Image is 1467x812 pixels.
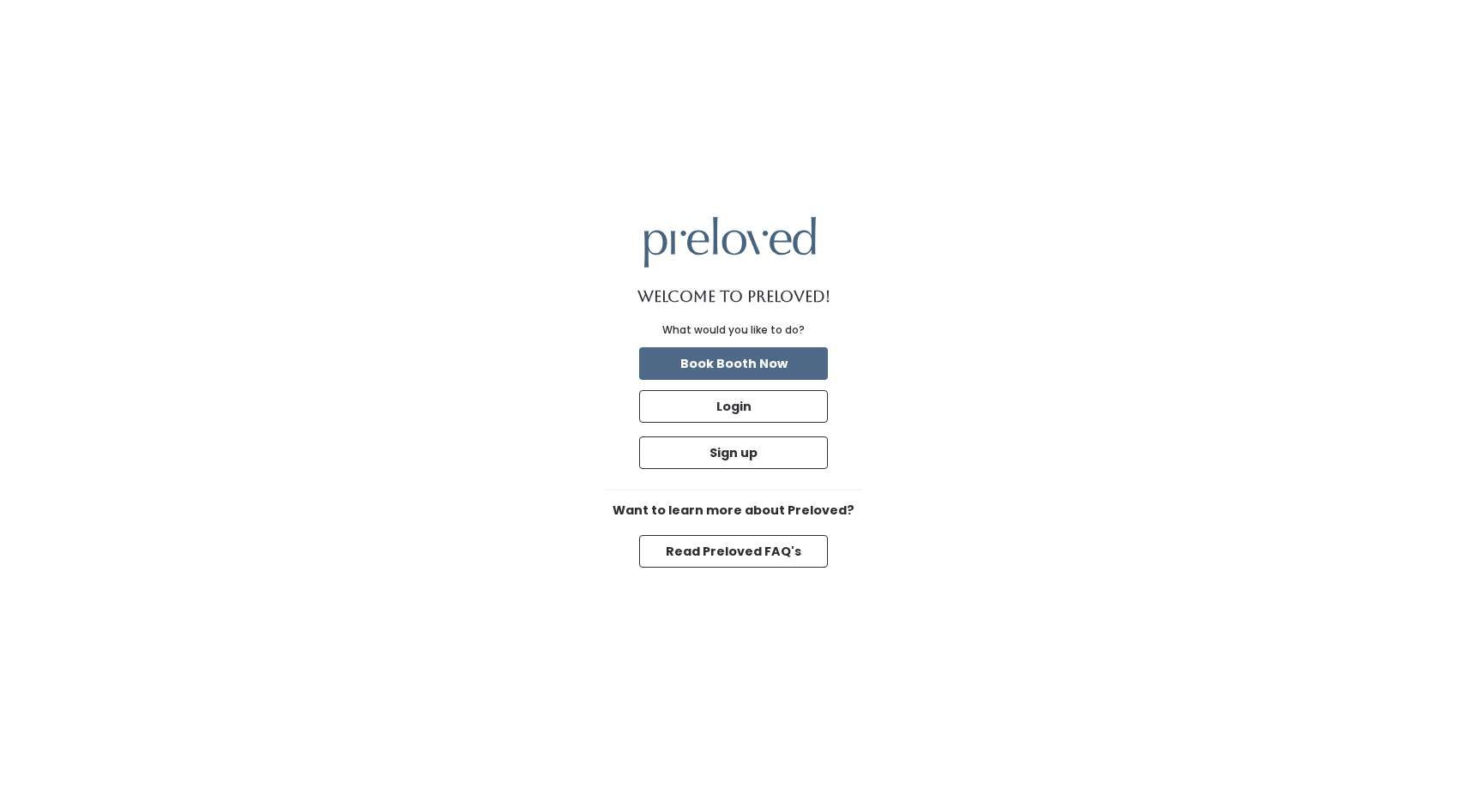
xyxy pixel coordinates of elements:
div: What would you like to do? [662,322,805,338]
h1: Welcome to Preloved! [637,288,830,305]
h6: Want to learn more about Preloved? [605,504,862,518]
button: Read Preloved FAQ's [639,535,828,568]
a: Login [636,387,831,426]
a: Sign up [636,433,831,472]
button: Login [639,390,828,423]
img: preloved logo [644,217,816,268]
button: Book Booth Now [639,347,828,380]
button: Sign up [639,436,828,469]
